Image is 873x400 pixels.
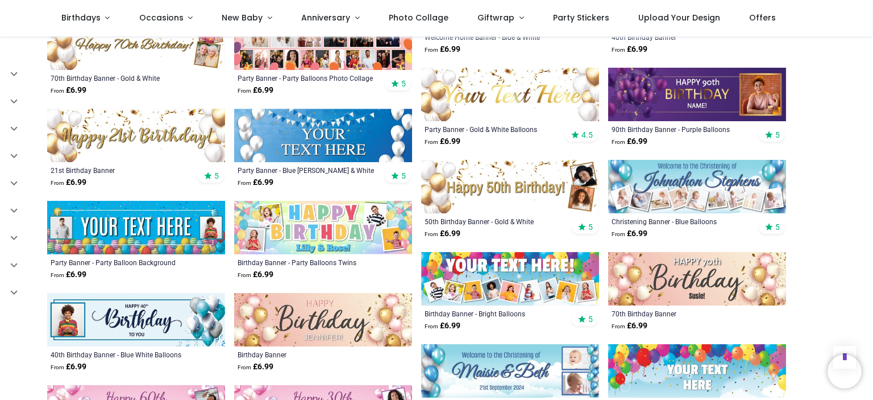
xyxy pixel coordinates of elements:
strong: £ 6.99 [425,228,460,240]
img: Personalised Happy Birthday Banner - Party Balloons Twins - Custom Name & 4 Photo Upload [234,201,412,254]
span: From [612,47,625,53]
strong: £ 6.99 [612,320,647,332]
span: From [51,88,64,94]
a: Party Banner - Party Balloons Photo Collage [238,73,375,83]
a: Party Banner - Gold & White Balloons [425,125,562,134]
a: Birthday Banner - Party Balloons Twins [238,258,375,267]
strong: £ 6.99 [238,177,273,188]
strong: £ 6.99 [612,44,647,55]
span: From [51,364,64,370]
span: From [238,272,251,278]
img: Personalised Party Banner - Party Balloons Photo Collage - 17 Photo Upload [234,17,412,70]
a: 21st Birthday Banner [51,166,188,175]
span: Anniversary [301,12,350,23]
strong: £ 6.99 [51,269,86,281]
img: Personalised Party Banner - Gold & White Balloons - Custom Text [421,68,599,121]
a: Party Banner - Blue [PERSON_NAME] & White Balloons [238,166,375,175]
strong: £ 6.99 [238,269,273,281]
a: 70th Birthday Banner [612,309,749,318]
span: Upload Your Design [638,12,720,23]
strong: £ 6.99 [238,361,273,373]
a: 50th Birthday Banner - Gold & White Balloons [425,217,562,226]
span: 5 [401,79,406,89]
a: Birthday Banner [238,350,375,359]
a: 90th Birthday Banner - Purple Balloons [612,125,749,134]
strong: £ 6.99 [612,136,647,147]
strong: £ 6.99 [238,85,273,96]
img: Personalised Happy 50th Birthday Banner - Gold & White Balloons - 2 Photo Upload [421,160,599,213]
a: Birthday Banner - Bright Balloons [425,309,562,318]
span: Giftwrap [477,12,514,23]
span: 5 [775,222,780,232]
strong: £ 6.99 [51,361,86,373]
span: 4.5 [581,130,593,140]
span: From [612,139,625,145]
span: From [425,323,438,329]
span: From [238,88,251,94]
span: 5 [775,130,780,140]
span: Birthdays [61,12,101,23]
span: Photo Collage [389,12,448,23]
img: Personalised Party Banner - Party Balloon Background - Custom Text & 2 Photo Upload [47,201,225,254]
img: Happy 70th Birthday Banner - Pink & Gold Balloons [608,252,786,306]
span: 5 [588,314,593,324]
span: From [612,323,625,329]
span: From [425,139,438,145]
strong: £ 6.99 [51,85,86,96]
img: Personalised Party Banner - Party Balloons - Custom Text [608,344,786,398]
span: From [612,231,625,237]
strong: £ 6.99 [612,228,647,240]
img: Personalised Happy 40th Birthday Banner - Blue White Balloons - 1 Photo Upload [47,293,225,347]
span: From [238,180,251,186]
img: Happy Birthday Banner - Pink White & Gold Party Balloons [234,293,412,347]
span: New Baby [222,12,263,23]
strong: £ 6.99 [425,136,460,147]
strong: £ 6.99 [51,177,86,188]
span: From [51,180,64,186]
strong: £ 6.99 [425,44,460,55]
img: Personalised Christening Banner - Blue Balloons - Custom Name & 9 Photo Upload [608,160,786,213]
span: Occasions [139,12,184,23]
span: From [51,272,64,278]
span: Offers [749,12,776,23]
a: 70th Birthday Banner - Gold & White Balloons [51,73,188,83]
img: Personalised Party Banner - Blue Bunting & White Balloons - Custom Text [234,109,412,162]
img: Personalised Christening Banner - Blue Balloons Twins - Custom Name, Date & 2 Photo Upload [421,344,599,398]
span: From [425,231,438,237]
img: Personalised Happy 90th Birthday Banner - Purple Balloons - Custom Name & 1 Photo Upload [608,68,786,121]
span: From [238,364,251,370]
span: 5 [214,171,219,181]
span: Party Stickers [553,12,609,23]
a: Welcome Home Banner - Blue & White Balloons [425,32,562,42]
img: Personalised Happy 70th Birthday Banner - Gold & White Balloons - 2 Photo Upload [47,17,225,70]
span: 5 [588,222,593,232]
a: 40th Birthday Banner [612,32,749,42]
a: Party Banner - Party Balloon Background [51,258,188,267]
a: 40th Birthday Banner - Blue White Balloons [51,350,188,359]
span: From [425,47,438,53]
span: 5 [401,171,406,181]
iframe: Brevo live chat [828,354,862,389]
img: Happy 21st Birthday Banner - Gold & White Balloons [47,109,225,162]
img: Personalised Happy Birthday Banner - Bright Balloons - 9 Photo Upload [421,252,599,306]
strong: £ 6.99 [425,320,460,332]
a: Christening Banner - Blue Balloons [612,217,749,226]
